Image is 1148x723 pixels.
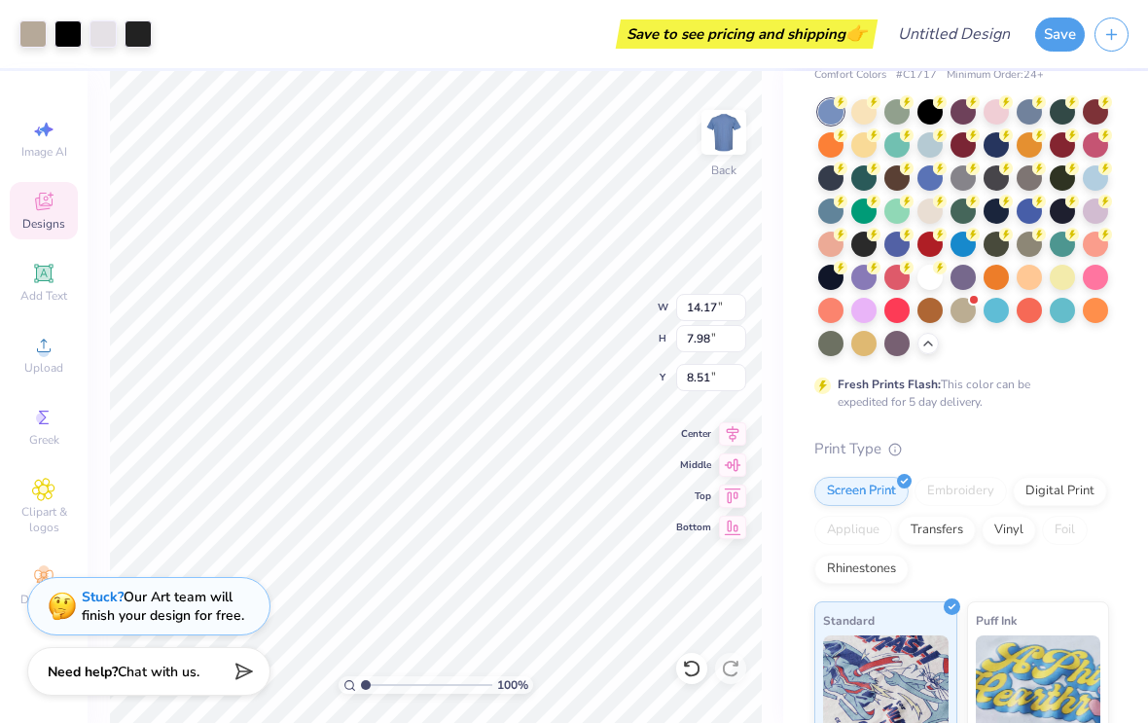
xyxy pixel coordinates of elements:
[20,288,67,304] span: Add Text
[676,489,711,503] span: Top
[29,432,59,448] span: Greek
[21,144,67,160] span: Image AI
[676,521,711,534] span: Bottom
[898,516,976,545] div: Transfers
[845,21,867,45] span: 👉
[676,427,711,441] span: Center
[82,588,124,606] strong: Stuck?
[22,216,65,232] span: Designs
[10,504,78,535] span: Clipart & logos
[814,555,909,584] div: Rhinestones
[823,610,875,631] span: Standard
[497,676,528,694] span: 100 %
[882,15,1025,54] input: Untitled Design
[1042,516,1088,545] div: Foil
[814,477,909,506] div: Screen Print
[838,377,941,392] strong: Fresh Prints Flash:
[20,592,67,607] span: Decorate
[48,663,118,681] strong: Need help?
[704,113,743,152] img: Back
[814,438,1109,460] div: Print Type
[915,477,1007,506] div: Embroidery
[621,19,873,49] div: Save to see pricing and shipping
[118,663,199,681] span: Chat with us.
[814,67,886,84] span: Comfort Colors
[838,376,1077,411] div: This color can be expedited for 5 day delivery.
[1035,18,1085,52] button: Save
[814,516,892,545] div: Applique
[82,588,244,625] div: Our Art team will finish your design for free.
[896,67,937,84] span: # C1717
[24,360,63,376] span: Upload
[711,162,736,179] div: Back
[976,610,1017,631] span: Puff Ink
[947,67,1044,84] span: Minimum Order: 24 +
[676,458,711,472] span: Middle
[982,516,1036,545] div: Vinyl
[1013,477,1107,506] div: Digital Print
